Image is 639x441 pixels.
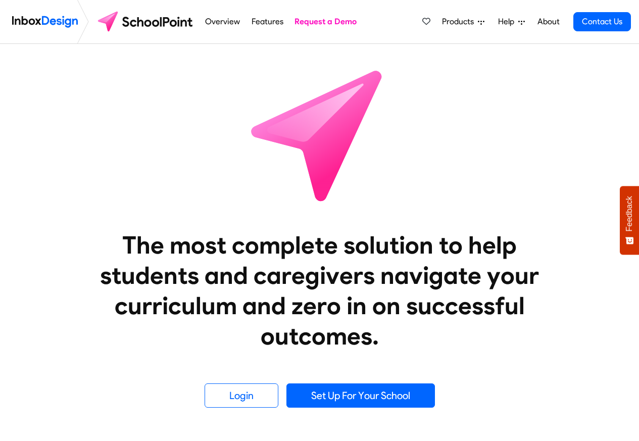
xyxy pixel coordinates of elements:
[498,16,518,28] span: Help
[93,10,200,34] img: schoolpoint logo
[229,44,411,226] img: icon_schoolpoint.svg
[292,12,360,32] a: Request a Demo
[442,16,478,28] span: Products
[80,230,560,351] heading: The most complete solution to help students and caregivers navigate your curriculum and zero in o...
[438,12,488,32] a: Products
[205,383,278,408] a: Login
[286,383,435,408] a: Set Up For Your School
[620,186,639,255] button: Feedback - Show survey
[249,12,286,32] a: Features
[534,12,562,32] a: About
[625,196,634,231] span: Feedback
[494,12,529,32] a: Help
[573,12,631,31] a: Contact Us
[203,12,243,32] a: Overview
